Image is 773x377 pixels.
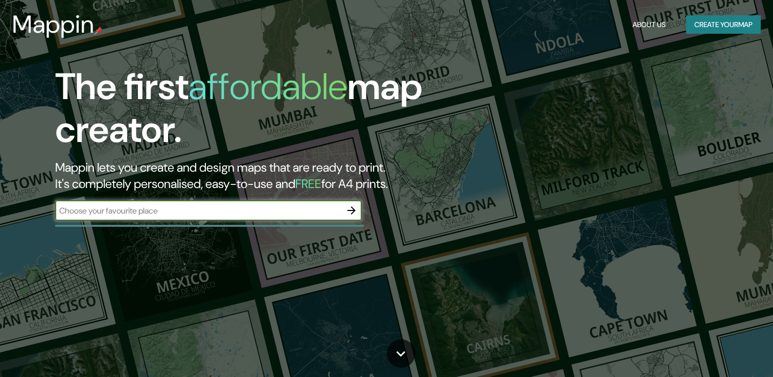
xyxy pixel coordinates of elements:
input: Choose your favourite place [55,205,341,217]
h3: Mappin [12,10,95,39]
h5: FREE [295,176,321,192]
button: Create yourmap [686,15,761,34]
h2: Mappin lets you create and design maps that are ready to print. It's completely personalised, eas... [55,159,442,192]
h1: The first map creator. [55,65,442,159]
img: mappin-pin [95,27,103,35]
button: About Us [628,15,670,34]
h1: affordable [189,63,347,110]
